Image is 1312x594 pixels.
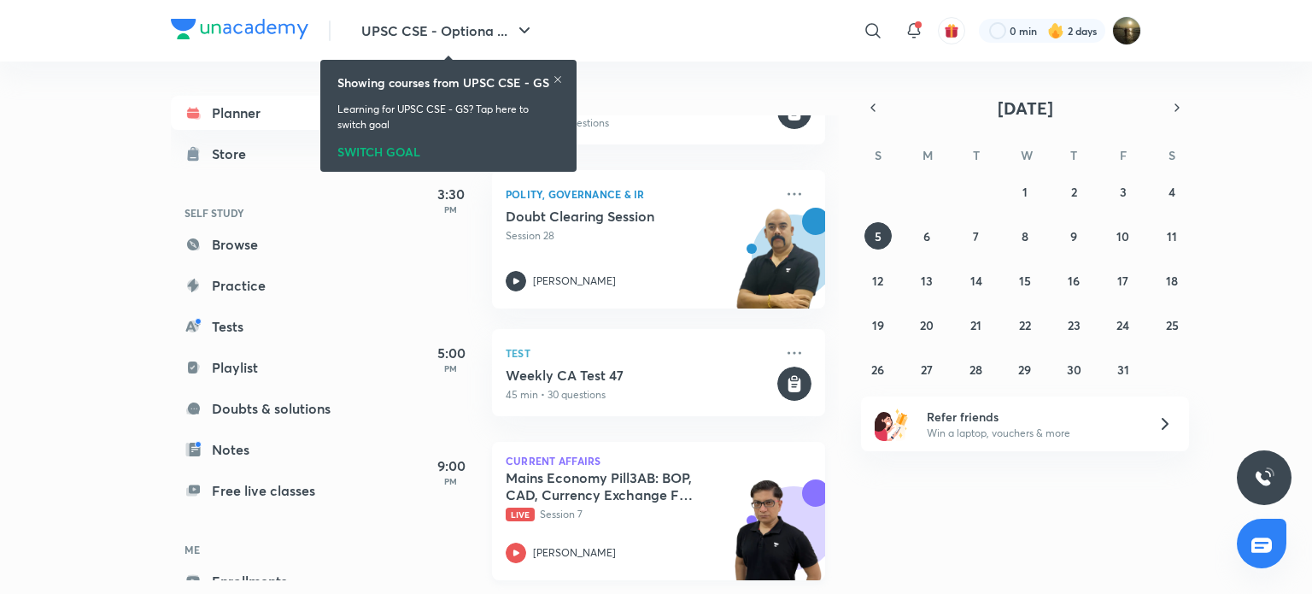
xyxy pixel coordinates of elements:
[533,273,616,289] p: [PERSON_NAME]
[927,408,1137,426] h6: Refer friends
[1071,184,1077,200] abbr: October 2, 2025
[1110,267,1137,294] button: October 17, 2025
[417,456,485,476] h5: 9:00
[171,227,369,262] a: Browse
[506,469,718,503] h5: Mains Economy Pill3AB: BOP, CAD, Currency Exchange FDI FPI
[1070,147,1077,163] abbr: Thursday
[913,356,940,383] button: October 27, 2025
[1021,147,1033,163] abbr: Wednesday
[506,456,811,466] p: Current Affairs
[506,507,774,522] p: Session 7
[506,387,774,403] p: 45 min • 30 questions
[171,268,369,303] a: Practice
[864,267,892,294] button: October 12, 2025
[1166,273,1178,289] abbr: October 18, 2025
[171,391,369,426] a: Doubts & solutions
[969,362,982,378] abbr: October 28, 2025
[1011,267,1039,294] button: October 15, 2025
[1011,356,1039,383] button: October 29, 2025
[1116,228,1129,244] abbr: October 10, 2025
[1068,317,1081,333] abbr: October 23, 2025
[938,17,965,44] button: avatar
[1168,184,1175,200] abbr: October 4, 2025
[1158,178,1186,205] button: October 4, 2025
[1158,311,1186,338] button: October 25, 2025
[1116,317,1129,333] abbr: October 24, 2025
[506,208,718,225] h5: Doubt Clearing Session
[913,267,940,294] button: October 13, 2025
[864,356,892,383] button: October 26, 2025
[171,432,369,467] a: Notes
[927,426,1137,441] p: Win a laptop, vouchers & more
[171,535,369,564] h6: ME
[923,228,930,244] abbr: October 6, 2025
[1060,356,1087,383] button: October 30, 2025
[875,147,881,163] abbr: Sunday
[417,363,485,373] p: PM
[1022,184,1028,200] abbr: October 1, 2025
[921,273,933,289] abbr: October 13, 2025
[872,273,883,289] abbr: October 12, 2025
[1060,178,1087,205] button: October 2, 2025
[1068,273,1080,289] abbr: October 16, 2025
[872,317,884,333] abbr: October 19, 2025
[1120,147,1127,163] abbr: Friday
[1110,356,1137,383] button: October 31, 2025
[533,545,616,561] p: [PERSON_NAME]
[885,96,1165,120] button: [DATE]
[171,309,369,344] a: Tests
[171,19,308,39] img: Company Logo
[998,97,1053,120] span: [DATE]
[922,147,933,163] abbr: Monday
[441,95,842,115] h4: [DATE]
[417,476,485,486] p: PM
[973,147,980,163] abbr: Tuesday
[864,311,892,338] button: October 19, 2025
[864,222,892,250] button: October 5, 2025
[337,139,559,158] div: SWITCH GOAL
[1047,22,1064,39] img: streak
[963,267,990,294] button: October 14, 2025
[1067,362,1081,378] abbr: October 30, 2025
[970,317,981,333] abbr: October 21, 2025
[731,208,825,326] img: unacademy
[417,204,485,215] p: PM
[1060,267,1087,294] button: October 16, 2025
[1060,222,1087,250] button: October 9, 2025
[1110,311,1137,338] button: October 24, 2025
[1158,267,1186,294] button: October 18, 2025
[963,311,990,338] button: October 21, 2025
[871,362,884,378] abbr: October 26, 2025
[875,228,881,244] abbr: October 5, 2025
[1070,228,1077,244] abbr: October 9, 2025
[1019,317,1031,333] abbr: October 22, 2025
[973,228,979,244] abbr: October 7, 2025
[417,343,485,363] h5: 5:00
[963,222,990,250] button: October 7, 2025
[921,362,933,378] abbr: October 27, 2025
[1158,222,1186,250] button: October 11, 2025
[1168,147,1175,163] abbr: Saturday
[1022,228,1028,244] abbr: October 8, 2025
[944,23,959,38] img: avatar
[1117,273,1128,289] abbr: October 17, 2025
[913,222,940,250] button: October 6, 2025
[1112,16,1141,45] img: Omkar Gote
[1110,178,1137,205] button: October 3, 2025
[337,74,549,91] h6: Showing courses from UPSC CSE - GS
[1120,184,1127,200] abbr: October 3, 2025
[171,198,369,227] h6: SELF STUDY
[1167,228,1177,244] abbr: October 11, 2025
[506,508,535,521] span: Live
[970,273,982,289] abbr: October 14, 2025
[963,356,990,383] button: October 28, 2025
[1060,311,1087,338] button: October 23, 2025
[171,473,369,508] a: Free live classes
[417,184,485,204] h5: 3:30
[506,343,774,363] p: Test
[171,137,369,171] a: Store
[1018,362,1031,378] abbr: October 29, 2025
[913,311,940,338] button: October 20, 2025
[506,184,774,204] p: Polity, Governance & IR
[1011,178,1039,205] button: October 1, 2025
